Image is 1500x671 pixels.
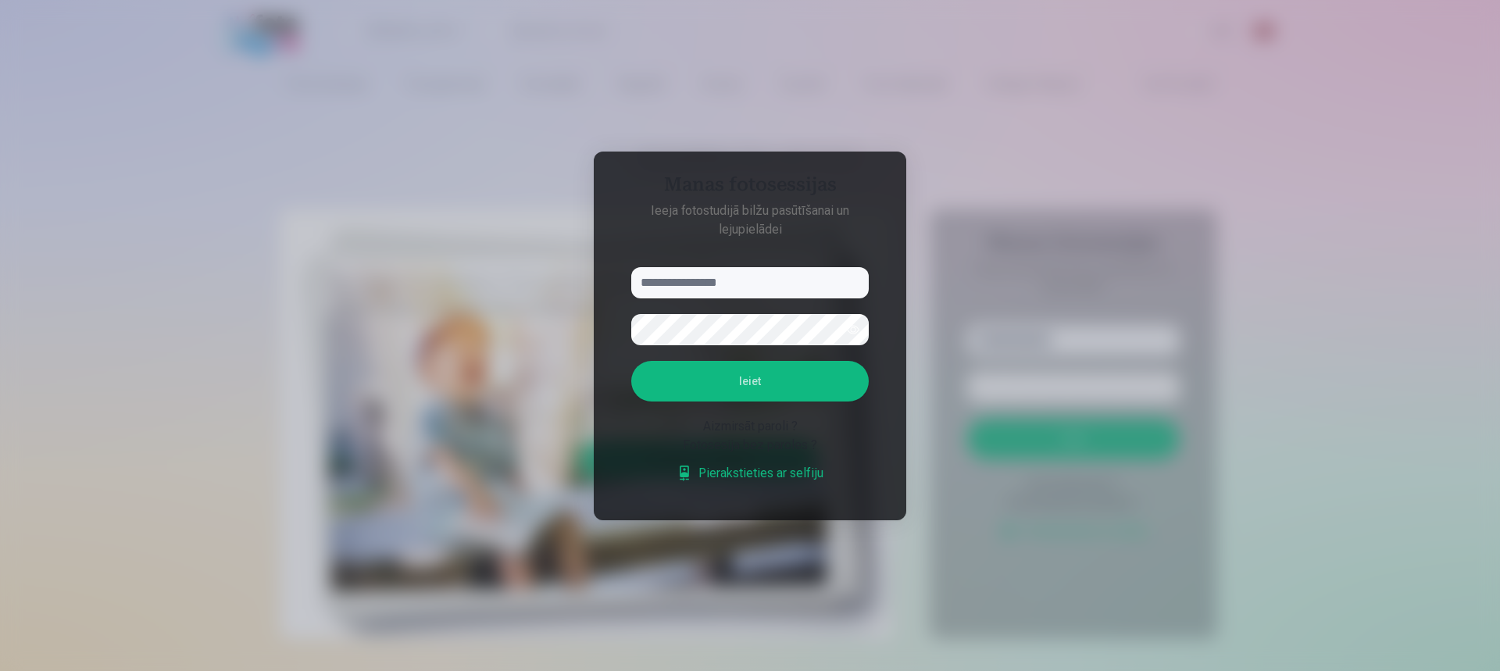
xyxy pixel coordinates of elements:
[677,464,823,483] a: Pierakstieties ar selfiju
[616,202,884,239] p: Ieeja fotostudijā bilžu pasūtīšanai un lejupielādei
[631,417,869,436] div: Aizmirsāt paroli ?
[616,173,884,202] h4: Manas fotosessijas
[631,436,869,455] div: Fotosesija bez paroles ?
[631,361,869,402] button: Ieiet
